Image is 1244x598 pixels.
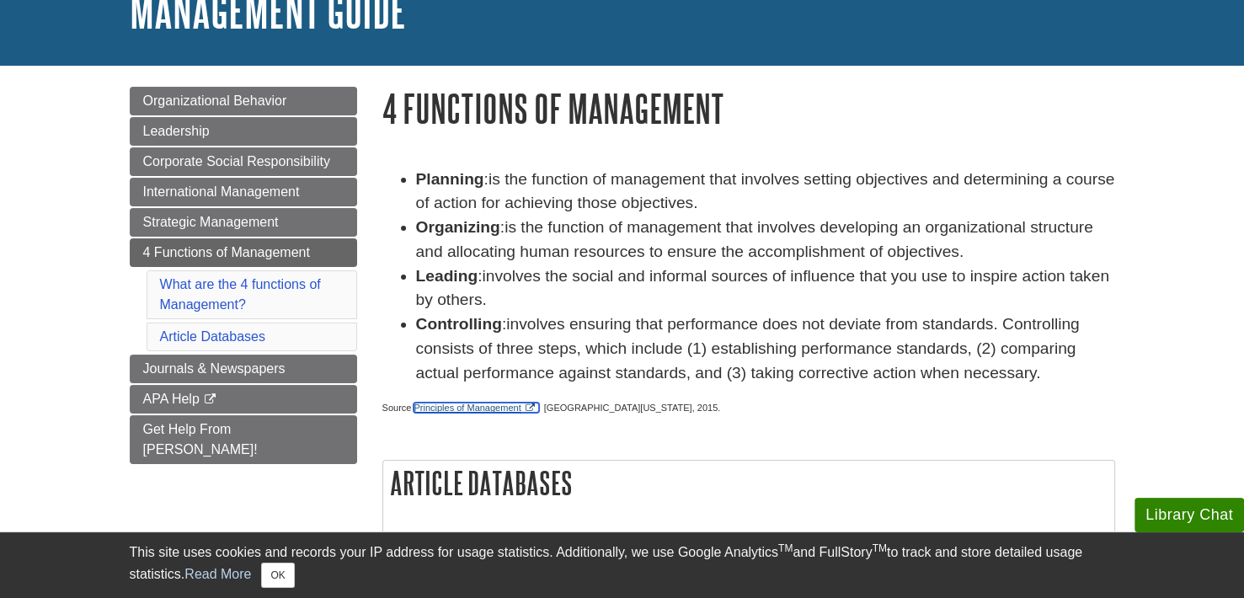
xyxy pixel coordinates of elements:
[130,178,357,206] a: International Management
[143,93,287,108] span: Organizational Behavior
[416,264,1115,313] li: :
[143,154,330,168] span: Corporate Social Responsibility
[382,87,1115,130] h1: 4 Functions of Management
[261,563,294,588] button: Close
[416,267,478,285] strong: Leading
[143,245,310,259] span: 4 Functions of Management
[160,277,321,312] a: What are the 4 functions of Management?
[130,147,357,176] a: Corporate Social Responsibility
[416,170,484,188] strong: Planning
[184,567,251,581] a: Read More
[382,403,721,413] span: Source: , [GEOGRAPHIC_DATA][US_STATE], 2015.
[416,267,1109,309] span: involves the social and informal sources of influence that you use to inspire action taken by oth...
[130,385,357,414] a: APA Help
[130,355,357,383] a: Journals & Newspapers
[130,238,357,267] a: 4 Functions of Management
[160,329,265,344] a: Article Databases
[416,315,502,333] strong: Controlling
[143,184,300,199] span: International Management
[1135,498,1244,532] button: Library Chat
[416,170,1115,212] span: is the function of management that involves setting objectives and determining a course of action...
[143,392,200,406] span: APA Help
[143,361,286,376] span: Journals & Newspapers
[414,403,538,413] a: Link opens in new window
[143,215,279,229] span: Strategic Management
[130,117,357,146] a: Leadership
[203,394,217,405] i: This link opens in a new window
[416,216,1115,264] li: :
[130,208,357,237] a: Strategic Management
[143,422,258,457] span: Get Help From [PERSON_NAME]!
[416,168,1115,216] li: :
[778,542,793,554] sup: TM
[873,542,887,554] sup: TM
[416,312,1115,385] li: :
[130,542,1115,588] div: This site uses cookies and records your IP address for usage statistics. Additionally, we use Goo...
[130,87,357,464] div: Guide Page Menu
[130,87,357,115] a: Organizational Behavior
[416,315,1080,382] span: involves ensuring that performance does not deviate from standards. Controlling consists of three...
[416,218,500,236] strong: Organizing
[383,461,1114,505] h2: Article Databases
[130,415,357,464] a: Get Help From [PERSON_NAME]!
[416,218,1093,260] span: is the function of management that involves developing an organizational structure and allocating...
[143,124,210,138] span: Leadership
